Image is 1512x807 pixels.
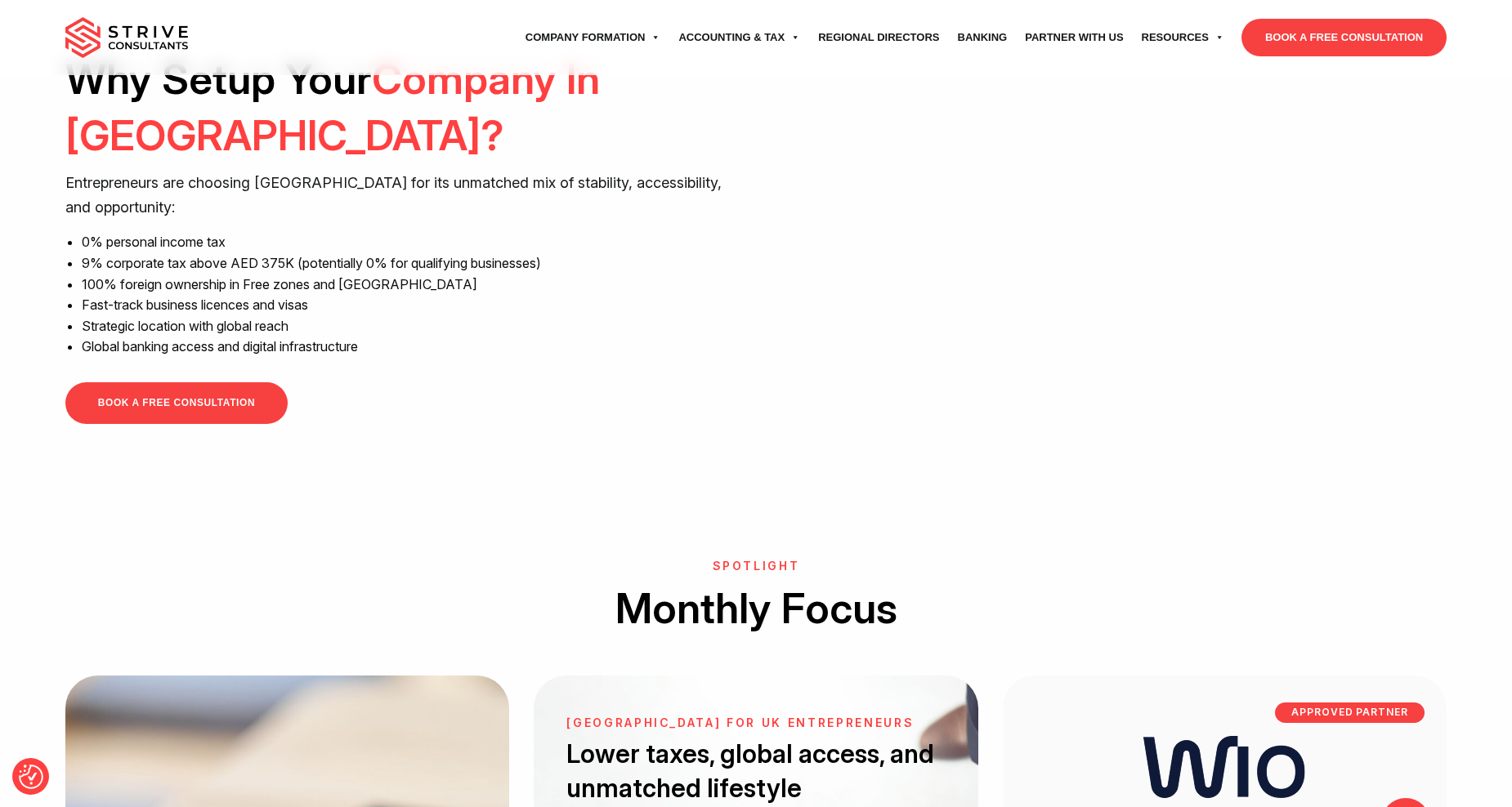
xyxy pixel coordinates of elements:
[768,51,1447,432] iframe: <br />
[65,51,745,164] h2: Why Setup Your
[949,15,1017,60] a: Banking
[19,765,43,789] img: Revisit consent button
[19,765,43,789] button: Consent Preferences
[1275,702,1425,722] p: APPROVED PARTNER
[82,316,745,337] li: Strategic location with global reach
[82,295,745,316] li: Fast-track business licences and visas
[82,274,745,296] li: 100% foreign ownership in Free zones and [GEOGRAPHIC_DATA]
[566,737,945,805] h3: Lower taxes, global access, and unmatched lifestyle
[65,580,1447,636] h2: Monthly Focus
[566,716,945,730] h6: [GEOGRAPHIC_DATA] for UK entrepreneurs
[82,253,745,274] li: 9% corporate tax above AED 375K (potentially 0% for qualifying businesses)
[1133,15,1233,60] a: Resources
[517,15,670,60] a: Company Formation
[65,171,745,220] p: Entrepreneurs are choosing [GEOGRAPHIC_DATA] for its unmatched mix of stability, accessibility, a...
[65,382,288,424] a: BOOK A FREE CONSULTATION
[669,15,809,60] a: Accounting & Tax
[82,232,745,253] li: 0% personal income tax
[1016,15,1132,60] a: Partner with Us
[82,337,745,358] li: Global banking access and digital infrastructure
[1241,19,1447,56] a: BOOK A FREE CONSULTATION
[65,17,188,58] img: main-logo.svg
[65,560,1447,573] h6: SPOTLIGHT
[809,15,948,60] a: Regional Directors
